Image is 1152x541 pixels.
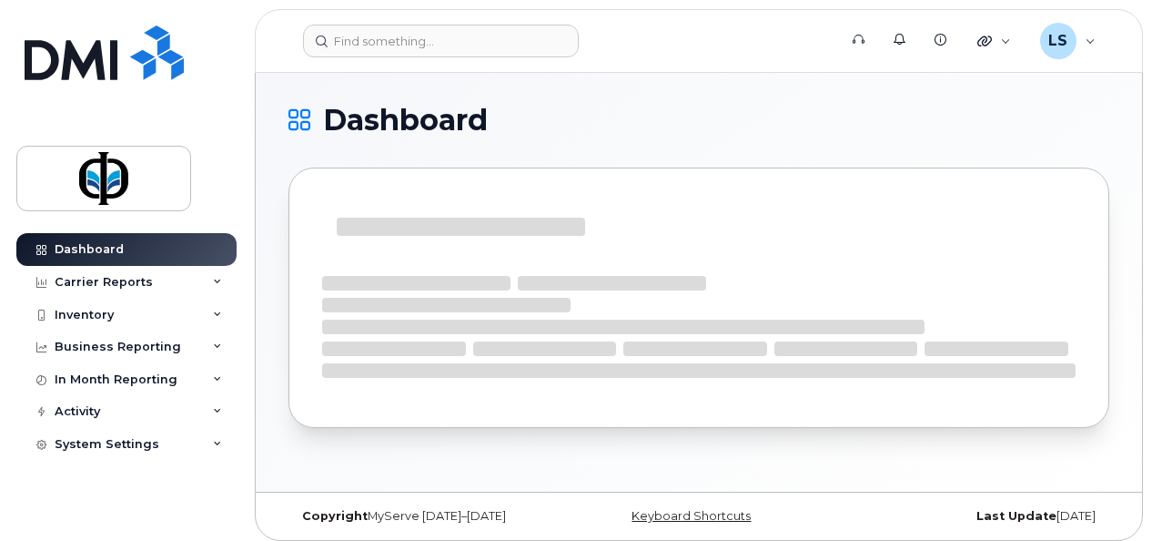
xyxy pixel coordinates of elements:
strong: Copyright [302,509,368,523]
span: Dashboard [323,107,488,134]
div: [DATE] [835,509,1109,524]
a: Keyboard Shortcuts [632,509,751,523]
strong: Last Update [976,509,1056,523]
div: MyServe [DATE]–[DATE] [288,509,562,524]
